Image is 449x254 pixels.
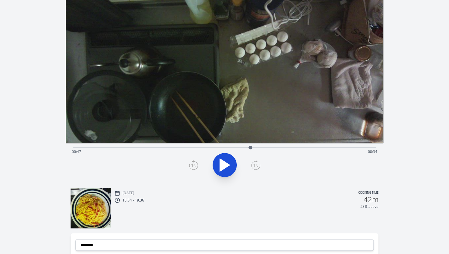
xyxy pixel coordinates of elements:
[368,149,377,154] span: 00:34
[72,149,81,154] span: 00:47
[71,188,111,228] img: 250922095517_thumb.jpeg
[360,204,378,209] p: 53% active
[122,198,144,203] p: 18:54 - 19:36
[364,196,378,203] h2: 42m
[358,190,378,196] p: Cooking time
[122,191,134,195] p: [DATE]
